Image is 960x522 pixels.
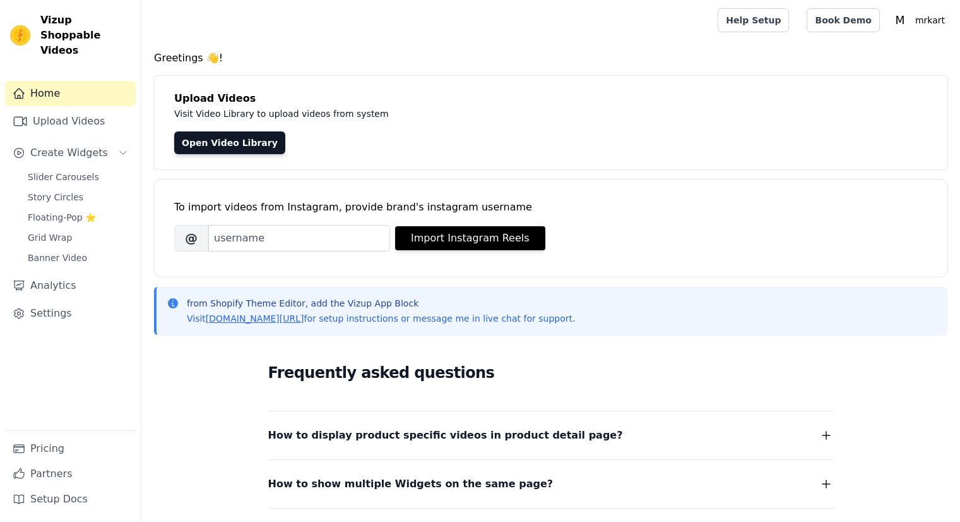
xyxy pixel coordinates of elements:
[395,226,545,250] button: Import Instagram Reels
[174,200,927,215] div: To import videos from Instagram, provide brand's instagram username
[187,297,575,310] p: from Shopify Theme Editor, add the Vizup App Block
[807,8,879,32] a: Book Demo
[895,14,904,27] text: M
[5,487,136,512] a: Setup Docs
[5,301,136,326] a: Settings
[154,51,947,66] h4: Greetings 👋!
[20,229,136,246] a: Grid Wrap
[206,313,304,324] a: [DOMAIN_NAME][URL]
[28,211,96,224] span: Floating-Pop ⭐
[910,9,950,32] p: mrkart
[5,461,136,487] a: Partners
[174,131,285,154] a: Open Video Library
[20,168,136,186] a: Slider Carousels
[10,25,30,46] img: Vizup
[28,231,72,244] span: Grid Wrap
[268,427,623,444] span: How to display product specific videos in product detail page?
[268,427,834,444] button: How to display product specific videos in product detail page?
[890,9,950,32] button: M mrkart
[20,209,136,226] a: Floating-Pop ⭐
[20,188,136,206] a: Story Circles
[28,191,83,203] span: Story Circles
[28,252,87,264] span: Banner Video
[5,109,136,134] a: Upload Videos
[268,360,834,385] h2: Frequently asked questions
[268,475,834,493] button: How to show multiple Widgets on the same page?
[5,436,136,461] a: Pricing
[718,8,789,32] a: Help Setup
[208,225,390,252] input: username
[174,91,927,106] h4: Upload Videos
[268,475,554,493] span: How to show multiple Widgets on the same page?
[174,106,740,121] p: Visit Video Library to upload videos from system
[187,312,575,325] p: Visit for setup instructions or message me in live chat for support.
[30,145,108,161] span: Create Widgets
[5,273,136,298] a: Analytics
[5,81,136,106] a: Home
[40,13,131,58] span: Vizup Shoppable Videos
[5,140,136,166] button: Create Widgets
[174,225,208,252] span: @
[20,249,136,267] a: Banner Video
[28,171,99,183] span: Slider Carousels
